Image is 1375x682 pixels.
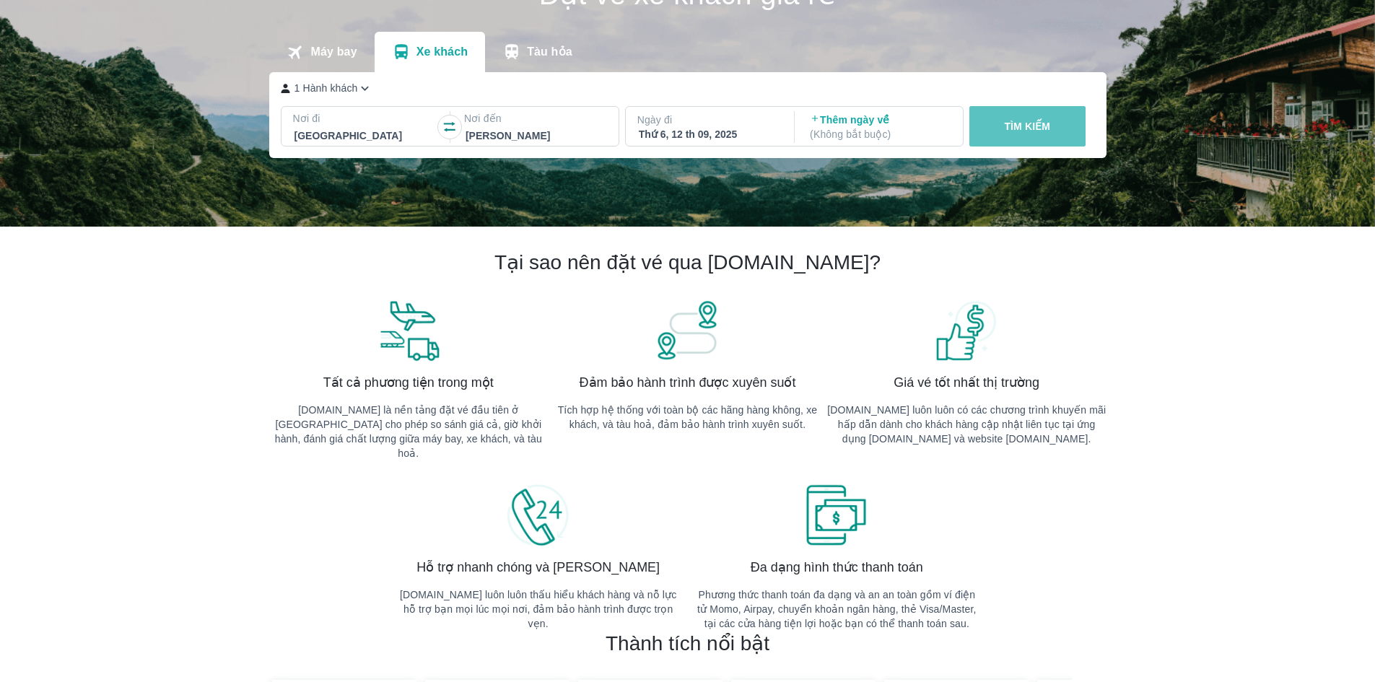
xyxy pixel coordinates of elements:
p: TÌM KIẾM [1004,119,1050,134]
div: transportation tabs [269,32,590,72]
p: Xe khách [416,45,468,59]
p: Tích hợp hệ thống với toàn bộ các hãng hàng không, xe khách, và tàu hoả, đảm bảo hành trình xuyên... [548,403,827,432]
h2: Tại sao nên đặt vé qua [DOMAIN_NAME]? [494,250,881,276]
p: Tàu hỏa [527,45,572,59]
span: Giá vé tốt nhất thị trường [894,374,1039,391]
h2: Thành tích nổi bật [606,631,769,657]
img: banner [376,299,441,362]
p: Phương thức thanh toán đa dạng và an an toàn gồm ví điện tử Momo, Airpay, chuyển khoản ngân hàng,... [697,587,977,631]
span: Tất cả phương tiện trong một [323,374,494,391]
p: ( Không bắt buộc ) [810,127,950,141]
img: banner [934,299,999,362]
p: Máy bay [310,45,357,59]
div: Thứ 6, 12 th 09, 2025 [639,127,779,141]
button: TÌM KIẾM [969,106,1086,147]
img: banner [655,299,720,362]
p: 1 Hành khách [294,81,358,95]
img: banner [506,484,571,547]
p: [DOMAIN_NAME] là nền tảng đặt vé đầu tiên ở [GEOGRAPHIC_DATA] cho phép so sánh giá cả, giờ khởi h... [269,403,549,460]
button: 1 Hành khách [281,81,373,96]
p: [DOMAIN_NAME] luôn luôn thấu hiểu khách hàng và nỗ lực hỗ trợ bạn mọi lúc mọi nơi, đảm bảo hành t... [398,587,678,631]
span: Hỗ trợ nhanh chóng và [PERSON_NAME] [416,559,660,576]
p: Nơi đến [464,111,607,126]
span: Đảm bảo hành trình được xuyên suốt [580,374,796,391]
p: Ngày đi [637,113,780,127]
span: Đa dạng hình thức thanh toán [751,559,923,576]
p: Nơi đi [293,111,436,126]
p: [DOMAIN_NAME] luôn luôn có các chương trình khuyến mãi hấp dẫn dành cho khách hàng cập nhật liên ... [827,403,1106,446]
p: Thêm ngày về [810,113,950,141]
img: banner [804,484,869,547]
